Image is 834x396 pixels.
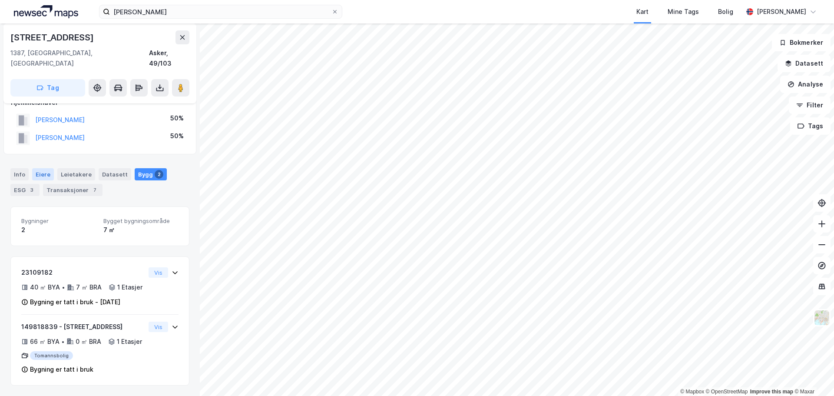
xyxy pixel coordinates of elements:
button: Tags [790,117,831,135]
div: 50% [170,113,184,123]
div: Bygg [135,168,167,180]
img: Z [814,309,830,326]
div: 50% [170,131,184,141]
div: 66 ㎡ BYA [30,336,60,347]
button: Datasett [778,55,831,72]
div: Leietakere [57,168,95,180]
a: Mapbox [680,389,704,395]
span: Bygninger [21,217,96,225]
div: 7 ㎡ BRA [76,282,102,293]
div: Mine Tags [668,7,699,17]
div: Transaksjoner [43,184,103,196]
div: Bygning er tatt i bruk - [DATE] [30,297,120,307]
div: Eiere [32,168,54,180]
div: Bygning er tatt i bruk [30,364,93,375]
div: Info [10,168,29,180]
button: Filter [789,97,831,114]
button: Tag [10,79,85,97]
div: 7 ㎡ [103,225,179,235]
div: 1387, [GEOGRAPHIC_DATA], [GEOGRAPHIC_DATA] [10,48,149,69]
div: [STREET_ADDRESS] [10,30,96,44]
input: Søk på adresse, matrikkel, gårdeiere, leietakere eller personer [110,5,331,18]
div: 2 [155,170,163,179]
button: Analyse [780,76,831,93]
button: Vis [149,267,168,278]
button: Bokmerker [772,34,831,51]
div: Datasett [99,168,131,180]
iframe: Chat Widget [791,354,834,396]
div: 0 ㎡ BRA [76,336,101,347]
div: Kontrollprogram for chat [791,354,834,396]
button: Vis [149,322,168,332]
div: Kart [636,7,649,17]
div: 7 [90,186,99,194]
a: OpenStreetMap [706,389,748,395]
div: 2 [21,225,96,235]
div: 1 Etasjer [117,336,142,347]
div: 23109182 [21,267,145,278]
a: Improve this map [750,389,793,395]
div: 40 ㎡ BYA [30,282,60,293]
div: • [62,284,65,291]
span: Bygget bygningsområde [103,217,179,225]
div: • [61,338,65,345]
div: Bolig [718,7,733,17]
div: Asker, 49/103 [149,48,189,69]
div: 3 [27,186,36,194]
div: 149818839 - [STREET_ADDRESS] [21,322,145,332]
div: 1 Etasjer [117,282,142,293]
div: ESG [10,184,40,196]
img: logo.a4113a55bc3d86da70a041830d287a7e.svg [14,5,78,18]
div: [PERSON_NAME] [757,7,806,17]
